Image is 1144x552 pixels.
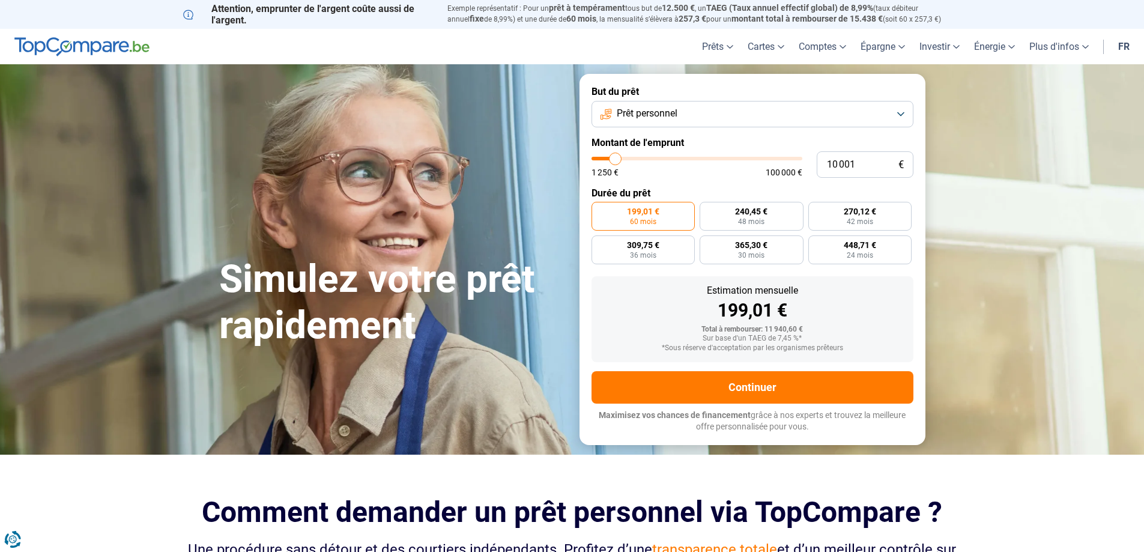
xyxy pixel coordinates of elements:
[738,218,764,225] span: 48 mois
[592,187,913,199] label: Durée du prêt
[601,302,904,320] div: 199,01 €
[219,256,565,349] h1: Simulez votre prêt rapidement
[599,410,751,420] span: Maximisez vos chances de financement
[1022,29,1096,64] a: Plus d'infos
[601,286,904,296] div: Estimation mensuelle
[183,496,961,529] h2: Comment demander un prêt personnel via TopCompare ?
[617,107,677,120] span: Prêt personnel
[592,137,913,148] label: Montant de l'emprunt
[706,3,873,13] span: TAEG (Taux annuel effectif global) de 8,99%
[592,86,913,97] label: But du prêt
[549,3,625,13] span: prêt à tempérament
[592,101,913,127] button: Prêt personnel
[844,207,876,216] span: 270,12 €
[662,3,695,13] span: 12.500 €
[566,14,596,23] span: 60 mois
[601,335,904,343] div: Sur base d'un TAEG de 7,45 %*
[967,29,1022,64] a: Énergie
[679,14,706,23] span: 257,3 €
[1111,29,1137,64] a: fr
[731,14,883,23] span: montant total à rembourser de 15.438 €
[630,252,656,259] span: 36 mois
[630,218,656,225] span: 60 mois
[912,29,967,64] a: Investir
[853,29,912,64] a: Épargne
[735,207,767,216] span: 240,45 €
[592,410,913,433] p: grâce à nos experts et trouvez la meilleure offre personnalisée pour vous.
[847,252,873,259] span: 24 mois
[592,168,619,177] span: 1 250 €
[766,168,802,177] span: 100 000 €
[738,252,764,259] span: 30 mois
[847,218,873,225] span: 42 mois
[740,29,791,64] a: Cartes
[898,160,904,170] span: €
[627,241,659,249] span: 309,75 €
[601,326,904,334] div: Total à rembourser: 11 940,60 €
[592,371,913,404] button: Continuer
[735,241,767,249] span: 365,30 €
[470,14,484,23] span: fixe
[844,241,876,249] span: 448,71 €
[601,344,904,353] div: *Sous réserve d'acceptation par les organismes prêteurs
[183,3,433,26] p: Attention, emprunter de l'argent coûte aussi de l'argent.
[627,207,659,216] span: 199,01 €
[14,37,150,56] img: TopCompare
[447,3,961,25] p: Exemple représentatif : Pour un tous but de , un (taux débiteur annuel de 8,99%) et une durée de ...
[791,29,853,64] a: Comptes
[695,29,740,64] a: Prêts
